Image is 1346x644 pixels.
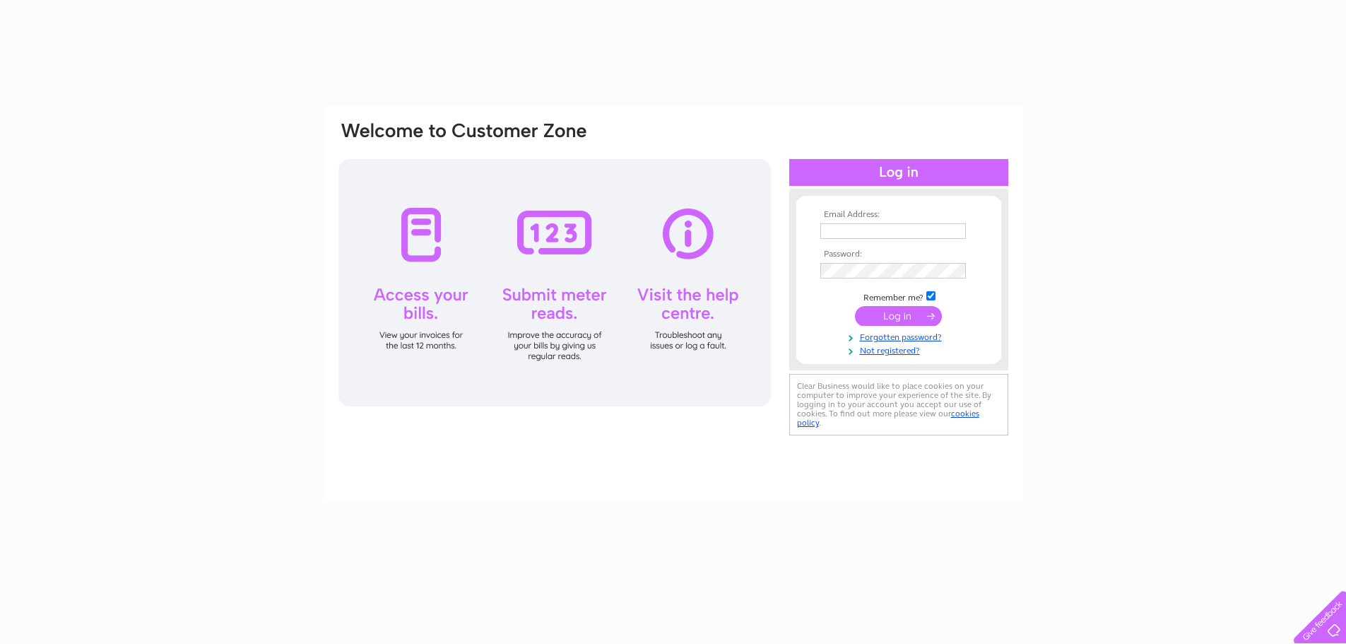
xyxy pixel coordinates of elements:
th: Email Address: [817,210,981,220]
input: Submit [855,306,942,326]
div: Clear Business would like to place cookies on your computer to improve your experience of the sit... [789,374,1008,435]
th: Password: [817,250,981,259]
td: Remember me? [817,289,981,303]
a: cookies policy [797,409,979,428]
a: Not registered? [820,343,981,356]
a: Forgotten password? [820,329,981,343]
